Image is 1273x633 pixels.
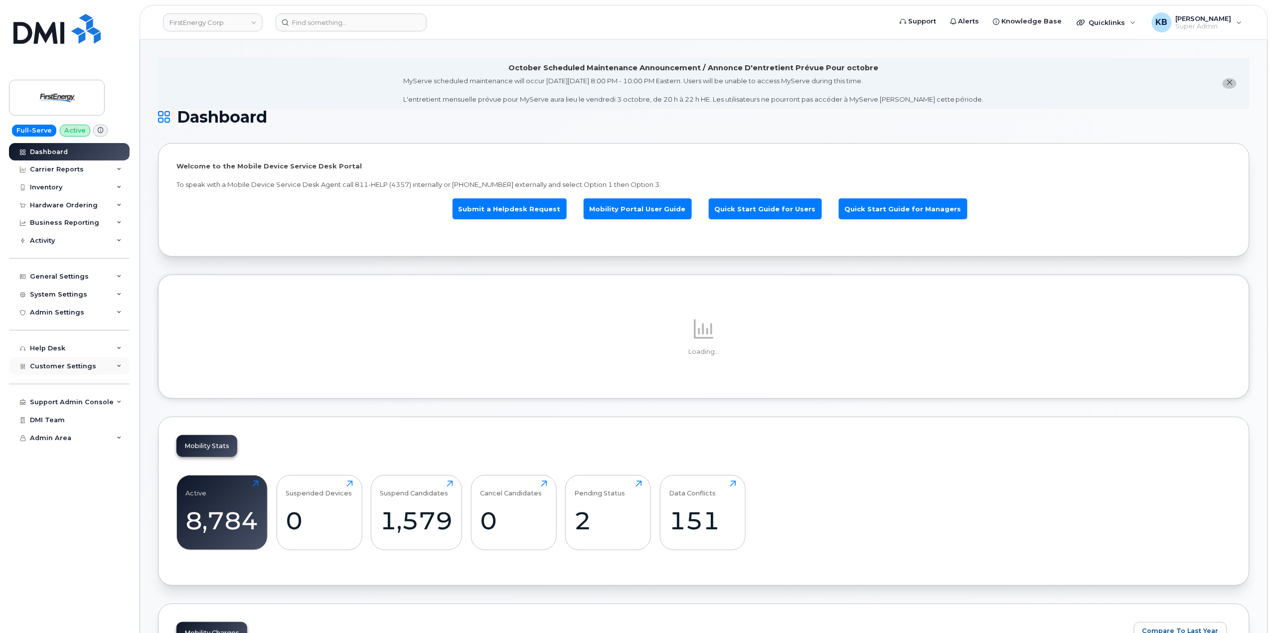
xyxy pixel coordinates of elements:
a: Active8,784 [186,480,259,544]
div: Suspend Candidates [380,480,449,497]
p: Loading... [176,347,1231,356]
div: 0 [286,506,353,535]
div: Data Conflicts [669,480,716,497]
div: Pending Status [575,480,626,497]
a: Submit a Helpdesk Request [453,198,567,220]
div: Active [186,480,207,497]
div: 0 [480,506,547,535]
button: close notification [1223,78,1237,89]
div: 8,784 [186,506,259,535]
div: 1,579 [380,506,453,535]
div: October Scheduled Maintenance Announcement / Annonce D'entretient Prévue Pour octobre [509,63,879,73]
a: Quick Start Guide for Managers [839,198,967,220]
a: Suspended Devices0 [286,480,353,544]
a: Suspend Candidates1,579 [380,480,453,544]
a: Pending Status2 [575,480,642,544]
div: Cancel Candidates [480,480,542,497]
div: Suspended Devices [286,480,352,497]
div: 2 [575,506,642,535]
a: Data Conflicts151 [669,480,736,544]
p: Welcome to the Mobile Device Service Desk Portal [176,161,1231,171]
div: MyServe scheduled maintenance will occur [DATE][DATE] 8:00 PM - 10:00 PM Eastern. Users will be u... [403,76,984,104]
div: 151 [669,506,736,535]
a: Quick Start Guide for Users [709,198,822,220]
a: Mobility Portal User Guide [584,198,692,220]
a: Cancel Candidates0 [480,480,547,544]
span: Dashboard [177,110,267,125]
iframe: Messenger Launcher [1230,590,1266,626]
p: To speak with a Mobile Device Service Desk Agent call 811-HELP (4357) internally or [PHONE_NUMBER... [176,180,1231,189]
